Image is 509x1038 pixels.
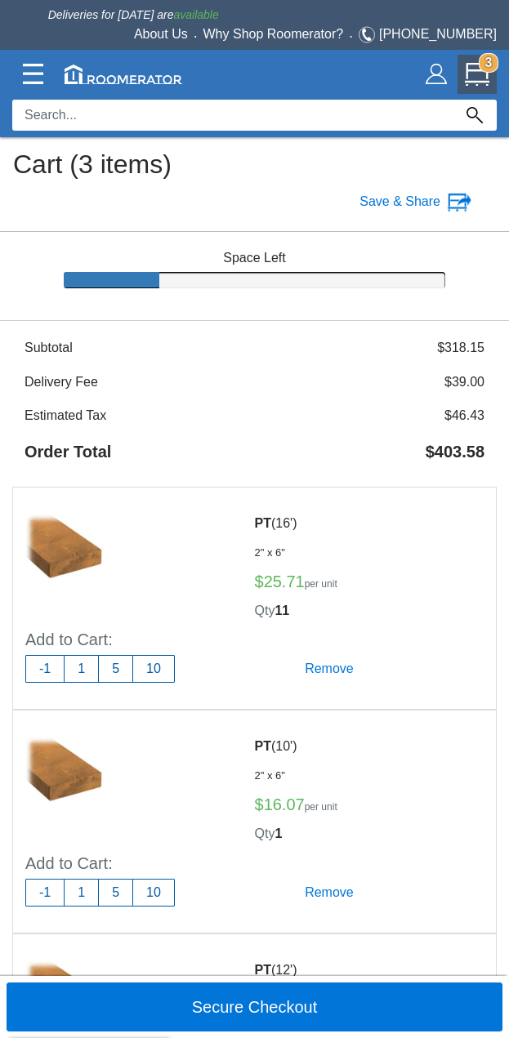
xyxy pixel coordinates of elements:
label: $39.00 [444,375,484,390]
a: [PHONE_NUMBER] [379,27,497,41]
img: Save Cart Image [447,190,471,215]
span: Qty [255,826,275,840]
b: Order Total [25,443,111,461]
button: 1 [64,879,99,907]
h5: Add to Cart: [25,854,484,872]
h6: Estimated Tax [25,402,484,430]
b: PT [255,963,271,977]
img: roomerator-logo.svg [65,65,182,84]
b: 1 [275,826,282,840]
span: available [174,8,219,21]
span: Deliveries for [DATE] are [48,8,219,21]
button: 1 [64,655,99,683]
h6: 2" x 6" [255,546,448,566]
img: Cart.svg [465,62,489,87]
img: Categories.svg [23,64,43,84]
label: ( [271,737,275,756]
h6: Delivery Fee [25,368,484,396]
label: ( [271,960,275,980]
button: 10 [132,655,175,683]
h5: 16.07 [255,795,448,820]
img: 13200005_sm.jpg [25,514,107,595]
h5: Remove [291,655,368,683]
label: ) [292,737,297,756]
h5: Remove [291,879,368,907]
button: -1 [25,879,65,907]
div: Purchase number [25,655,175,683]
button: 5 [98,655,133,683]
img: Telephone.svg [359,25,379,45]
label: ) [292,514,297,533]
a: About Us [134,27,188,41]
div: Purchase number [25,879,175,907]
label: 16' [255,514,448,540]
span: • [188,33,203,40]
b: PT [255,516,271,530]
img: Search_Icon.svg [467,107,483,123]
button: -1 [25,655,65,683]
label: per unit [305,802,337,813]
input: Search... [12,100,453,131]
b: $403.58 [426,443,484,461]
h5: 25.71 [255,572,448,597]
img: 13200002_sm.jpg [25,737,107,818]
label: $ [255,572,264,590]
strong: 3 [479,53,498,73]
label: $ [255,795,264,813]
h6: 2" x 6" [255,769,448,789]
label: per unit [305,579,337,590]
b: PT [255,739,271,753]
a: Why Shop Roomerator? [203,27,344,41]
label: Save & Share [359,192,440,212]
label: 12' [255,960,448,987]
h6: Space Left [64,244,445,265]
label: $318.15 [437,341,484,355]
h5: Add to Cart: [25,630,484,648]
label: $46.43 [444,408,484,423]
button: 10 [132,879,175,907]
button: 5 [98,879,133,907]
b: 11 [275,604,289,617]
span: • [343,33,359,40]
span: Qty [255,604,275,617]
label: ) [292,960,297,980]
h6: Subtotal [25,334,484,362]
label: ( [271,514,275,533]
label: 10' [255,737,448,763]
h2: Cart (3 items) [13,150,484,179]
